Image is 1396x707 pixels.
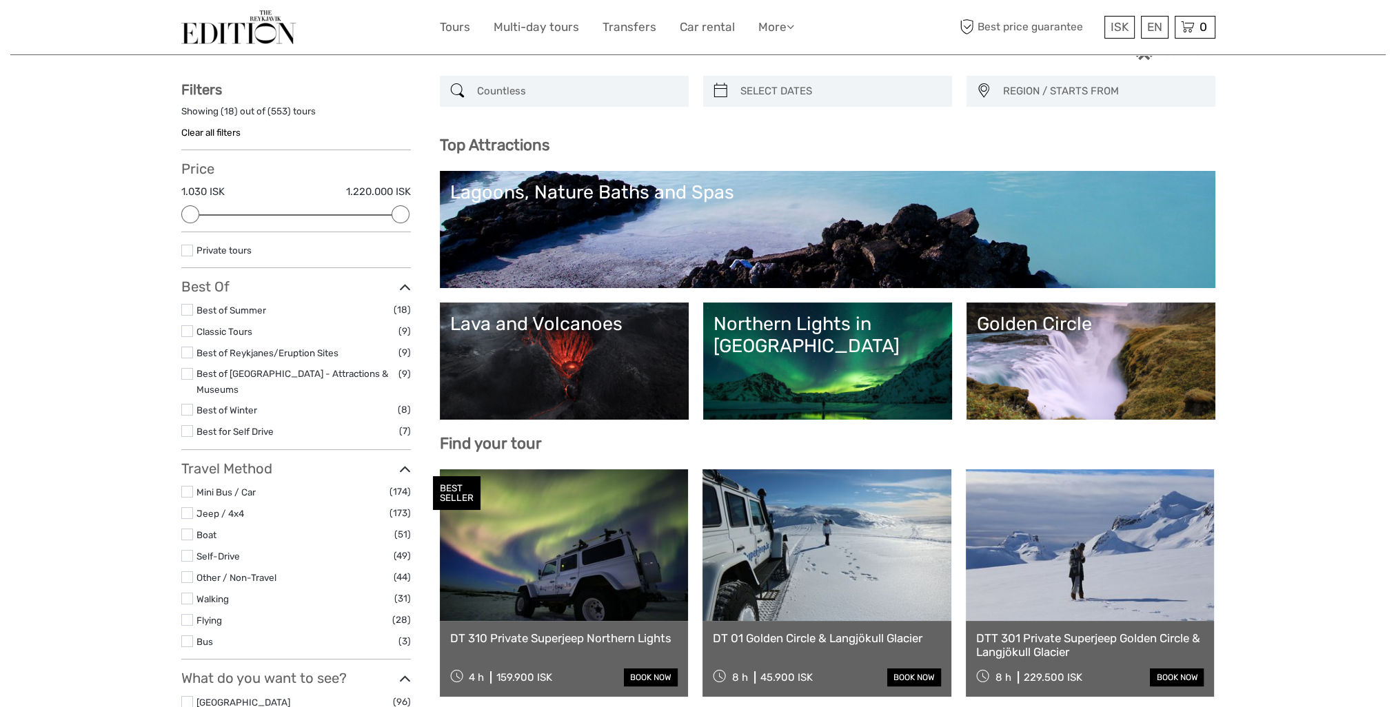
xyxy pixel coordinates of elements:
a: Flying [196,615,222,626]
div: 45.900 ISK [760,671,813,684]
span: (174) [390,484,411,500]
span: 4 h [469,671,484,684]
a: More [758,17,794,37]
a: Clear all filters [181,127,241,138]
span: (9) [398,323,411,339]
img: The Reykjavík Edition [181,10,296,44]
button: REGION / STARTS FROM [997,80,1208,103]
a: Tours [440,17,470,37]
a: Multi-day tours [494,17,579,37]
span: (9) [398,345,411,360]
div: Lagoons, Nature Baths and Spas [450,181,1205,203]
a: DT 01 Golden Circle & Langjökull Glacier [713,631,941,645]
a: Best of Reykjanes/Eruption Sites [196,347,338,358]
a: Self-Drive [196,551,240,562]
strong: Filters [181,81,222,98]
a: DT 310 Private Superjeep Northern Lights [450,631,678,645]
span: (8) [398,402,411,418]
b: Top Attractions [440,136,549,154]
h3: Travel Method [181,460,411,477]
span: 0 [1197,20,1209,34]
h3: What do you want to see? [181,670,411,686]
span: 8 h [732,671,748,684]
div: 229.500 ISK [1024,671,1082,684]
a: Classic Tours [196,326,252,337]
a: Best of Winter [196,404,257,416]
span: (51) [394,526,411,542]
span: (7) [399,423,411,439]
a: Bus [196,636,213,647]
a: book now [624,668,678,686]
span: (44) [394,569,411,585]
span: (49) [394,548,411,564]
h3: Best Of [181,278,411,295]
a: Golden Circle [977,313,1205,409]
a: book now [1150,668,1204,686]
div: 159.900 ISK [496,671,552,684]
a: Best of Summer [196,305,266,316]
label: 1.220.000 ISK [346,185,411,199]
p: We're away right now. Please check back later! [19,24,156,35]
div: Lava and Volcanoes [450,313,678,335]
span: Best price guarantee [957,16,1101,39]
span: (9) [398,366,411,382]
div: Golden Circle [977,313,1205,335]
a: Walking [196,593,229,604]
span: (173) [390,505,411,521]
div: BEST SELLER [433,476,480,511]
a: Private tours [196,245,252,256]
span: (18) [394,302,411,318]
input: SEARCH [472,79,682,103]
a: Other / Non-Travel [196,572,276,583]
a: Transfers [603,17,656,37]
a: DTT 301 Private Superjeep Golden Circle & Langjökull Glacier [976,631,1204,659]
label: 553 [271,105,287,118]
span: 8 h [995,671,1011,684]
label: 1.030 ISK [181,185,225,199]
a: Northern Lights in [GEOGRAPHIC_DATA] [714,313,942,409]
div: Showing ( ) out of ( ) tours [181,105,411,126]
a: book now [887,668,941,686]
a: Mini Bus / Car [196,486,256,498]
span: (3) [398,633,411,649]
span: ISK [1111,20,1129,34]
a: Car rental [680,17,735,37]
a: Lava and Volcanoes [450,313,678,409]
button: Open LiveChat chat widget [159,21,175,38]
a: Boat [196,529,216,540]
a: Jeep / 4x4 [196,508,244,519]
div: Northern Lights in [GEOGRAPHIC_DATA] [714,313,942,358]
h3: Price [181,161,411,177]
a: Best for Self Drive [196,426,274,437]
span: (28) [392,612,411,628]
a: Best of [GEOGRAPHIC_DATA] - Attractions & Museums [196,368,388,395]
span: (31) [394,591,411,606]
div: EN [1141,16,1169,39]
b: Find your tour [440,434,542,453]
label: 18 [224,105,234,118]
a: Lagoons, Nature Baths and Spas [450,181,1205,278]
input: SELECT DATES [735,79,945,103]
